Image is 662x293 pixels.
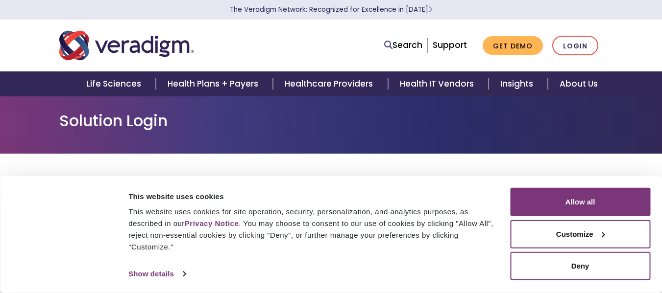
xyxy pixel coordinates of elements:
button: Customize [510,220,650,248]
a: Show details [128,267,185,281]
button: Allow all [510,188,650,216]
div: This website uses cookies [128,190,499,202]
a: Get Demo [483,36,543,55]
a: Search [384,39,422,52]
a: Health Plans + Payers [156,71,273,96]
a: Life Sciences [74,71,156,96]
a: Login [552,36,598,56]
span: Learn More [428,5,433,14]
a: Privacy Notice [185,219,239,227]
a: Health IT Vendors [388,71,489,96]
img: Veradigm logo [59,29,194,62]
h1: Solution Login [59,112,603,130]
a: Healthcare Providers [273,71,388,96]
button: Deny [510,252,650,280]
a: Support [433,39,467,51]
a: Insights [489,71,548,96]
a: The Veradigm Network: Recognized for Excellence in [DATE]Learn More [230,5,433,14]
a: About Us [548,71,610,96]
div: This website uses cookies for site operation, security, personalization, and analytics purposes, ... [128,206,499,253]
